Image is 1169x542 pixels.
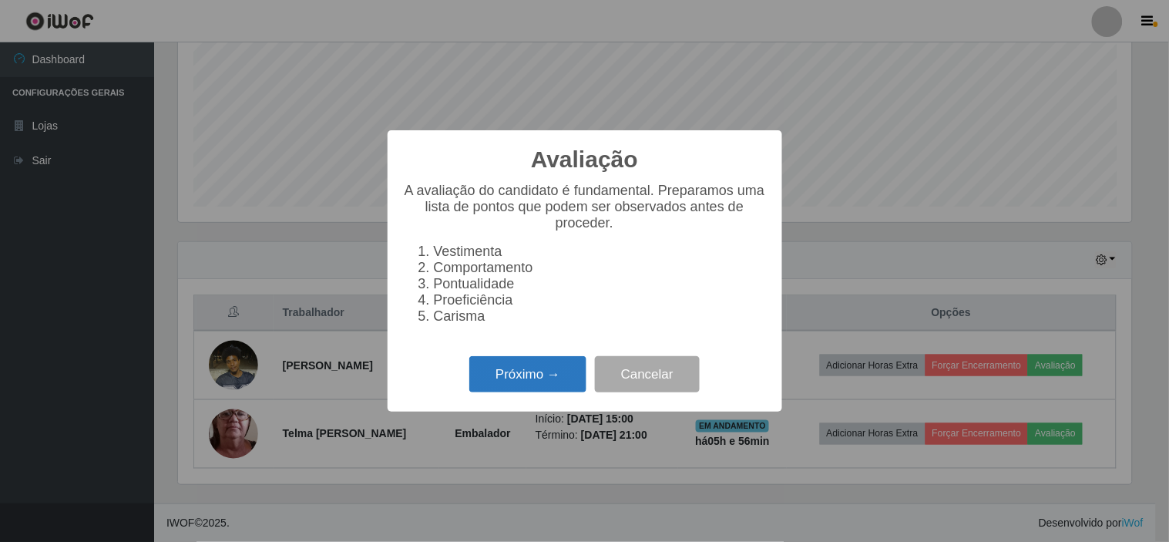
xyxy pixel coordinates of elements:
li: Comportamento [434,260,767,276]
li: Pontualidade [434,276,767,292]
h2: Avaliação [531,146,638,173]
li: Proeficiência [434,292,767,308]
button: Cancelar [595,356,700,392]
button: Próximo → [469,356,586,392]
li: Vestimenta [434,244,767,260]
p: A avaliação do candidato é fundamental. Preparamos uma lista de pontos que podem ser observados a... [403,183,767,231]
li: Carisma [434,308,767,325]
